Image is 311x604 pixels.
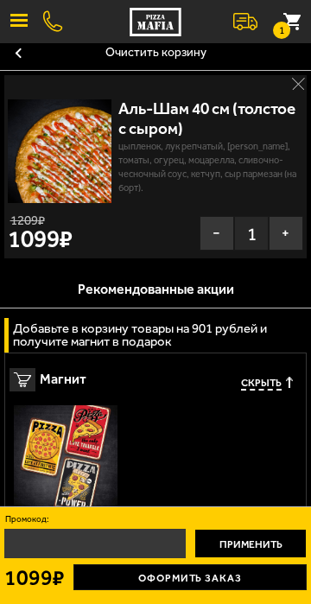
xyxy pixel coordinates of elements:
[8,225,73,253] strong: 1099 ₽
[105,35,206,70] button: Очистить корзину
[273,3,311,41] button: 1
[234,216,269,251] span: 1
[269,216,303,251] button: +
[118,140,303,195] p: цыпленок, лук репчатый, [PERSON_NAME], томаты, огурец, моцарелла, сливочно-чесночный соус, кетчуп...
[273,22,290,39] small: 1
[241,377,282,391] span: Скрыть
[40,372,205,386] span: Магнит
[241,377,293,391] button: Скрыть
[200,216,234,251] button: −
[118,99,303,139] div: Аль-Шам 40 см (толстое с сыром)
[10,214,73,227] s: 1209 ₽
